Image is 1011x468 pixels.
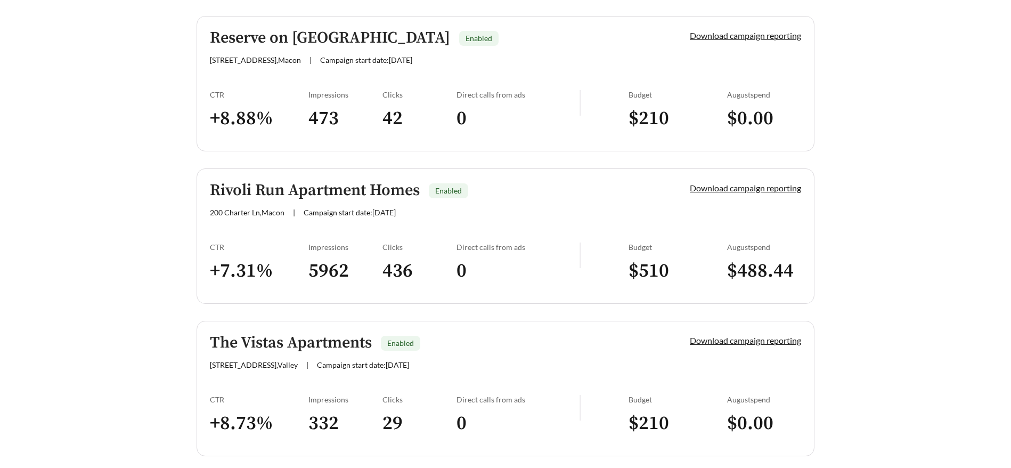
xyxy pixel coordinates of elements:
h3: 332 [308,411,382,435]
div: August spend [727,395,801,404]
span: | [309,55,312,64]
span: [STREET_ADDRESS] , Valley [210,360,298,369]
span: Campaign start date: [DATE] [304,208,396,217]
span: Campaign start date: [DATE] [320,55,412,64]
span: | [306,360,308,369]
div: August spend [727,243,801,252]
h3: 436 [382,259,456,283]
a: Download campaign reporting [690,183,801,193]
h3: + 8.73 % [210,411,308,435]
h5: Rivoli Run Apartment Homes [210,182,420,199]
h3: 0 [456,107,580,131]
div: Clicks [382,395,456,404]
span: Enabled [435,186,462,195]
h3: $ 0.00 [727,107,801,131]
h3: 473 [308,107,382,131]
h3: 29 [382,411,456,435]
h5: Reserve on [GEOGRAPHIC_DATA] [210,29,450,47]
div: Impressions [308,243,382,252]
img: line [580,90,581,116]
div: Budget [629,395,727,404]
h5: The Vistas Apartments [210,334,372,352]
div: Budget [629,90,727,99]
div: Direct calls from ads [456,395,580,404]
a: Rivoli Run Apartment HomesEnabled200 Charter Ln,Macon|Campaign start date:[DATE]Download campaign... [197,168,814,304]
div: CTR [210,90,308,99]
span: | [293,208,295,217]
h3: + 8.88 % [210,107,308,131]
a: Download campaign reporting [690,335,801,345]
h3: 0 [456,411,580,435]
div: Direct calls from ads [456,243,580,252]
h3: 5962 [308,259,382,283]
div: CTR [210,243,308,252]
div: Clicks [382,243,456,252]
div: Clicks [382,90,456,99]
a: Download campaign reporting [690,30,801,41]
div: Impressions [308,90,382,99]
div: CTR [210,395,308,404]
img: line [580,243,581,268]
span: 200 Charter Ln , Macon [210,208,284,217]
h3: $ 488.44 [727,259,801,283]
img: line [580,395,581,421]
span: Enabled [387,338,414,348]
h3: $ 0.00 [727,411,801,435]
h3: $ 210 [629,107,727,131]
h3: 0 [456,259,580,283]
h3: $ 210 [629,411,727,435]
a: The Vistas ApartmentsEnabled[STREET_ADDRESS],Valley|Campaign start date:[DATE]Download campaign r... [197,321,814,456]
h3: 42 [382,107,456,131]
h3: $ 510 [629,259,727,283]
span: Enabled [466,34,492,43]
div: Direct calls from ads [456,90,580,99]
h3: + 7.31 % [210,259,308,283]
span: Campaign start date: [DATE] [317,360,409,369]
div: August spend [727,90,801,99]
span: [STREET_ADDRESS] , Macon [210,55,301,64]
div: Impressions [308,395,382,404]
div: Budget [629,243,727,252]
a: Reserve on [GEOGRAPHIC_DATA]Enabled[STREET_ADDRESS],Macon|Campaign start date:[DATE]Download camp... [197,16,814,151]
